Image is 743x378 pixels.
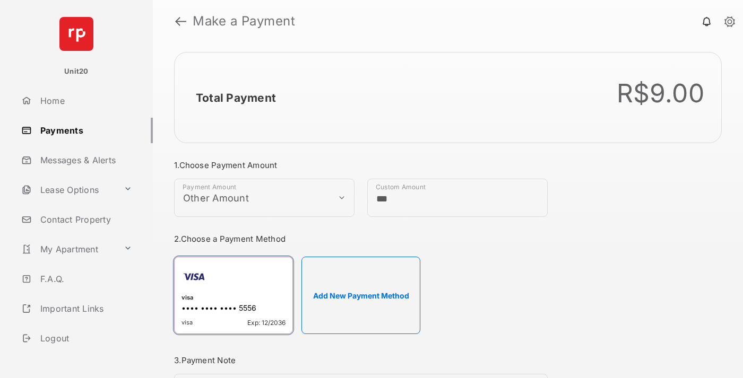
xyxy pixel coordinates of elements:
[301,257,420,334] button: Add New Payment Method
[17,236,119,262] a: My Apartment
[17,88,153,113] a: Home
[174,160,548,170] h3: 1. Choose Payment Amount
[64,66,89,77] p: Unit20
[17,326,153,351] a: Logout
[59,17,93,51] img: svg+xml;base64,PHN2ZyB4bWxucz0iaHR0cDovL3d3dy53My5vcmcvMjAwMC9zdmciIHdpZHRoPSI2NCIgaGVpZ2h0PSI2NC...
[17,147,153,173] a: Messages & Alerts
[174,257,293,334] div: visa•••• •••• •••• 5556visaExp: 12/2036
[17,266,153,292] a: F.A.Q.
[17,177,119,203] a: Lease Options
[17,207,153,232] a: Contact Property
[174,355,548,365] h3: 3. Payment Note
[17,296,136,321] a: Important Links
[182,303,286,314] div: •••• •••• •••• 5556
[182,294,286,303] div: visa
[196,91,276,104] h2: Total Payment
[617,78,705,109] div: R$9.00
[247,319,286,327] span: Exp: 12/2036
[193,15,295,28] strong: Make a Payment
[182,319,193,327] span: visa
[17,118,153,143] a: Payments
[174,234,548,244] h3: 2. Choose a Payment Method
